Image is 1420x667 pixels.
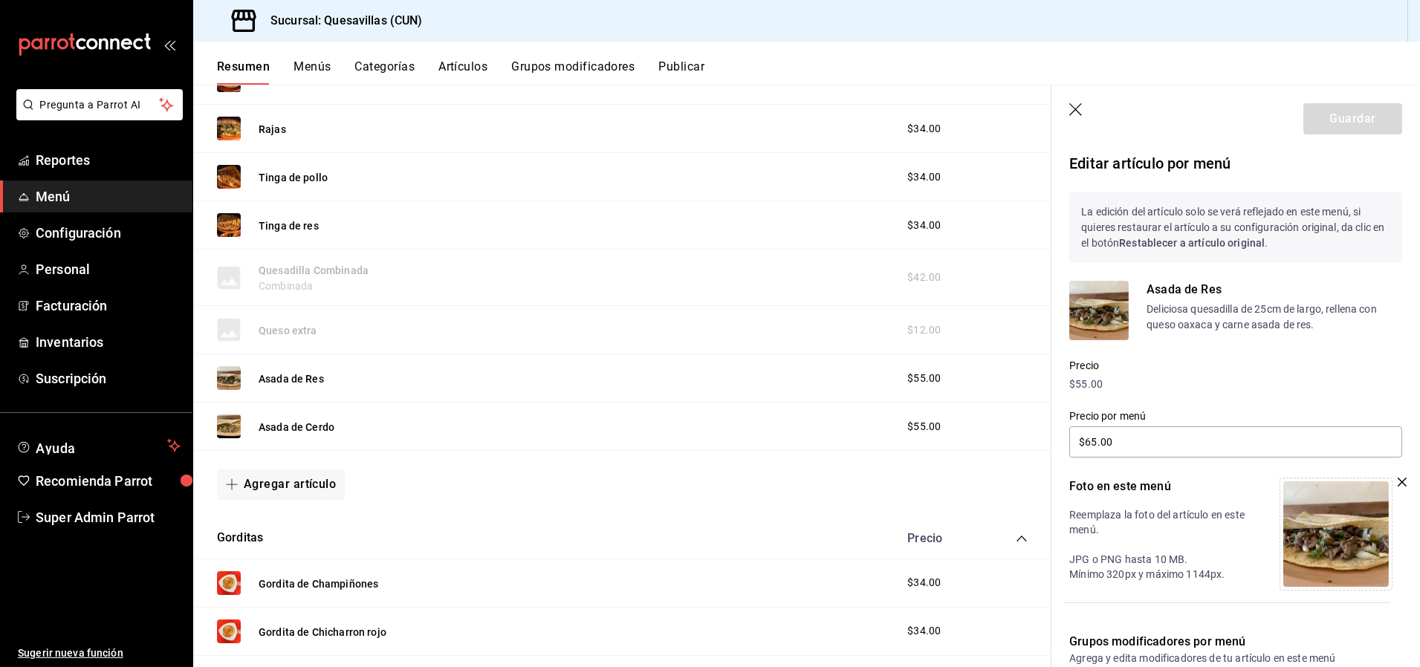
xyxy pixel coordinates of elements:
span: Facturación [36,296,181,316]
p: Grupos modificadores por menú [1069,633,1402,651]
h3: Sucursal: Quesavillas (CUN) [259,12,423,30]
span: $34.00 [907,623,941,639]
button: Agregar artículo [217,469,345,500]
div: Precio [892,531,988,545]
strong: Restablecer a artículo original [1119,237,1265,249]
button: Gorditas [217,530,263,547]
span: Reportes [36,150,181,170]
span: Recomienda Parrot [36,471,181,491]
span: $34.00 [907,218,941,233]
p: Agrega y edita modificadores de tu artículo en este menú [1069,651,1402,666]
button: Pregunta a Parrot AI [16,89,183,120]
p: Precio [1069,358,1402,374]
button: Artículos [438,59,487,85]
button: Gordita de Chicharron rojo [259,625,386,640]
p: Reemplaza la foto del artículo en este menú. JPG o PNG hasta 10 MB. Mínimo 320px y máximo 1144px. [1069,507,1253,582]
p: La edición del artículo solo se verá reflejado en este menú, si quieres restaurar el artículo a s... [1069,192,1402,263]
img: Product [1069,281,1129,340]
button: Menús [294,59,331,85]
button: Resumen [217,59,270,85]
input: $0.00 [1069,426,1402,458]
p: Deliciosa quesadilla de 25cm de largo, rellena con queso oaxaca y carne asada de res. [1147,302,1402,333]
p: Foto en este menú [1069,478,1253,495]
img: Preview [217,619,241,643]
button: Rajas [259,122,286,137]
img: Preview [1283,481,1389,587]
span: $34.00 [907,169,941,185]
span: Super Admin Parrot [36,507,181,527]
label: Precio por menú [1069,411,1402,422]
button: Asada de Res [259,371,324,386]
img: Preview [217,366,241,390]
button: Gordita de Champiñones [259,576,378,591]
button: Asada de Cerdo [259,420,334,435]
img: Preview [217,165,241,189]
span: $55.00 [907,419,941,435]
span: Personal [36,259,181,279]
button: Grupos modificadores [511,59,635,85]
img: Preview [217,414,241,438]
button: collapse-category-row [1016,533,1028,544]
p: $55.00 [1069,377,1402,392]
button: open_drawer_menu [163,39,175,51]
span: Menú [36,186,181,206]
p: Editar artículo por menú [1069,152,1402,175]
span: $34.00 [907,121,941,137]
a: Pregunta a Parrot AI [10,108,183,123]
button: Tinga de res [259,218,319,233]
span: Ayuda [36,437,161,455]
span: $34.00 [907,575,941,590]
p: Asada de Res [1147,281,1402,299]
span: Sugerir nueva función [18,645,181,661]
img: Preview [217,571,241,595]
img: Preview [217,213,241,237]
button: Categorías [355,59,415,85]
span: Inventarios [36,332,181,352]
button: Tinga de pollo [259,170,328,185]
span: Pregunta a Parrot AI [40,97,160,113]
div: navigation tabs [217,59,1420,85]
span: Configuración [36,223,181,243]
span: $55.00 [907,371,941,386]
span: Suscripción [36,368,181,388]
img: Preview [217,117,241,140]
button: Publicar [658,59,704,85]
